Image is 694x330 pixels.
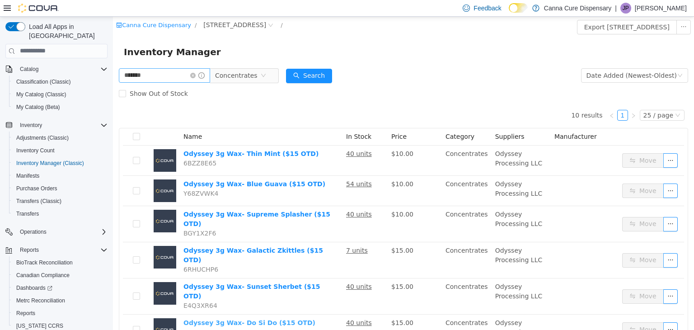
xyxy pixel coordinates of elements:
[70,213,103,220] span: BGY1X2F6
[9,132,111,144] button: Adjustments (Classic)
[13,257,108,268] span: BioTrack Reconciliation
[13,132,72,143] a: Adjustments (Classic)
[16,226,50,237] button: Operations
[70,164,212,171] a: Odyssey 3g Wax- Blue Guava ($15 OTD)
[329,262,379,298] td: Concentrates
[505,94,515,104] a: 1
[13,76,75,87] a: Classification (Classic)
[168,5,169,12] span: /
[13,270,108,281] span: Canadian Compliance
[13,76,108,87] span: Classification (Classic)
[9,195,111,207] button: Transfers (Classic)
[233,302,259,310] u: 40 units
[20,228,47,236] span: Operations
[382,133,430,150] span: Odyssey Processing LLC
[550,167,565,181] button: icon: ellipsis
[13,295,108,306] span: Metrc Reconciliation
[70,133,206,141] a: Odyssey 3g Wax- Thin Mint ($15 OTD)
[544,3,611,14] p: Canna Cure Dispensary
[504,93,515,104] li: 1
[20,246,39,254] span: Reports
[278,133,300,141] span: $10.00
[16,120,108,131] span: Inventory
[16,172,39,179] span: Manifests
[278,266,300,273] span: $15.00
[233,133,259,141] u: 40 units
[563,3,578,18] button: icon: ellipsis
[16,310,35,317] span: Reports
[278,302,300,310] span: $15.00
[550,137,565,151] button: icon: ellipsis
[9,88,111,101] button: My Catalog (Classic)
[9,256,111,269] button: BioTrack Reconciliation
[41,229,63,252] img: Odyssey 3g Wax- Galactic Zkittles ($15 OTD) placeholder
[11,28,113,42] span: Inventory Manager
[16,160,84,167] span: Inventory Manager (Classic)
[16,147,55,154] span: Inventory Count
[3,5,9,11] i: icon: shop
[562,96,567,102] i: icon: down
[464,3,564,18] button: Export [STREET_ADDRESS]
[13,208,42,219] a: Transfers
[278,116,294,123] span: Price
[13,158,88,169] a: Inventory Manager (Classic)
[16,64,108,75] span: Catalog
[441,116,484,123] span: Manufacturer
[70,173,105,180] span: Y68ZVWK4
[2,63,111,75] button: Catalog
[13,145,108,156] span: Inventory Count
[16,185,57,192] span: Purchase Orders
[9,101,111,113] button: My Catalog (Beta)
[16,322,63,330] span: [US_STATE] CCRS
[474,52,564,66] div: Date Added (Newest-Oldest)
[16,245,42,255] button: Reports
[530,94,560,104] div: 25 / page
[13,308,108,319] span: Reports
[13,170,108,181] span: Manifests
[382,230,430,247] span: Odyssey Processing LLC
[9,207,111,220] button: Transfers
[13,283,56,293] a: Dashboards
[509,3,528,13] input: Dark Mode
[16,134,69,141] span: Adjustments (Classic)
[16,64,42,75] button: Catalog
[70,285,104,292] span: E4Q3XR64
[382,116,412,123] span: Suppliers
[13,89,70,100] a: My Catalog (Classic)
[278,194,300,201] span: $10.00
[509,306,551,320] button: icon: swapMove
[16,104,60,111] span: My Catalog (Beta)
[496,96,502,102] i: icon: left
[550,273,565,287] button: icon: ellipsis
[13,183,108,194] span: Purchase Orders
[13,102,108,113] span: My Catalog (Beta)
[9,269,111,282] button: Canadian Compliance
[9,144,111,157] button: Inventory Count
[13,196,65,207] a: Transfers (Classic)
[13,89,108,100] span: My Catalog (Classic)
[20,122,42,129] span: Inventory
[509,273,551,287] button: icon: swapMove
[233,194,259,201] u: 40 units
[41,132,63,155] img: Odyssey 3g Wax- Thin Mint ($15 OTD) placeholder
[329,298,379,328] td: Concentrates
[620,3,631,14] div: James Pasmore
[70,266,207,283] a: Odyssey 3g Wax- Sunset Sherbet ($15 OTD)
[458,93,489,104] li: 10 results
[13,283,108,293] span: Dashboards
[9,182,111,195] button: Purchase Orders
[25,22,108,40] span: Load All Apps in [GEOGRAPHIC_DATA]
[13,183,61,194] a: Purchase Orders
[233,266,259,273] u: 40 units
[70,143,103,150] span: 6BZZ8E65
[333,116,361,123] span: Category
[615,3,617,14] p: |
[77,56,83,61] i: icon: close-circle
[13,295,69,306] a: Metrc Reconciliation
[16,272,70,279] span: Canadian Compliance
[16,210,39,217] span: Transfers
[550,236,565,251] button: icon: ellipsis
[16,284,52,292] span: Dashboards
[329,189,379,226] td: Concentrates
